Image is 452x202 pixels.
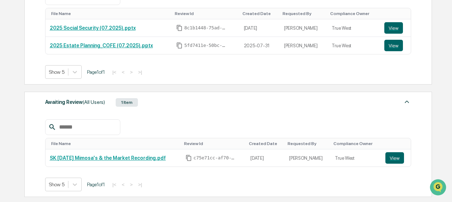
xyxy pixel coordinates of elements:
span: Preclearance [14,90,46,97]
span: Copy Id [176,42,183,49]
button: > [128,182,135,188]
span: Copy Id [186,155,192,161]
a: Powered byPylon [51,121,87,126]
div: We're available if you need us! [24,62,91,67]
div: Toggle SortBy [333,141,378,146]
div: Toggle SortBy [51,141,178,146]
a: View [384,40,407,51]
div: Toggle SortBy [288,141,328,146]
a: View [384,22,407,34]
div: Toggle SortBy [175,11,236,16]
button: < [120,182,127,188]
span: Data Lookup [14,104,45,111]
div: Toggle SortBy [51,11,169,16]
div: Toggle SortBy [386,11,408,16]
p: How can we help? [7,15,130,26]
span: 8c1b1448-75ad-4f2e-8dce-ddab5f8396ec [184,25,227,31]
div: Toggle SortBy [249,141,282,146]
div: Toggle SortBy [330,11,377,16]
td: [DATE] [246,149,285,167]
button: >| [136,69,144,75]
span: c75e71cc-af70-4054-8894-354ddee2bfee [193,155,236,161]
td: True West [327,37,380,54]
button: Start new chat [122,57,130,65]
img: 1746055101610-c473b297-6a78-478c-a979-82029cc54cd1 [7,54,20,67]
a: View [385,152,407,164]
a: 🔎Data Lookup [4,101,48,114]
div: Toggle SortBy [283,11,324,16]
div: 🗄️ [52,91,58,96]
td: True West [331,149,381,167]
button: |< [110,69,119,75]
button: |< [110,182,119,188]
button: < [120,69,127,75]
td: [PERSON_NAME] [285,149,331,167]
a: SK [DATE] Mimosa's & the Market Recording.pdf [50,155,166,161]
td: [PERSON_NAME] [280,37,327,54]
div: Toggle SortBy [184,141,243,146]
button: > [128,69,135,75]
div: 🖐️ [7,91,13,96]
span: Pylon [71,121,87,126]
a: 🗄️Attestations [49,87,92,100]
button: >| [136,182,144,188]
td: 2025-07-31 [240,37,280,54]
span: Page 1 of 1 [87,69,105,75]
a: 2025 Estate Planning_COFE (07.2025).pptx [50,43,153,48]
span: Page 1 of 1 [87,182,105,187]
span: (All Users) [83,99,105,105]
td: [PERSON_NAME] [280,19,327,37]
div: Start new chat [24,54,117,62]
span: Attestations [59,90,89,97]
span: Copy Id [176,25,183,31]
img: caret [403,97,411,106]
td: True West [327,19,380,37]
a: 2025 Social Security (07.2025).pptx [50,25,136,31]
button: View [384,22,403,34]
div: Toggle SortBy [242,11,277,16]
div: 1 Item [116,98,138,107]
a: 🖐️Preclearance [4,87,49,100]
td: [DATE] [240,19,280,37]
div: 🔎 [7,104,13,110]
div: Awaiting Review [45,97,105,107]
button: View [385,152,404,164]
div: Toggle SortBy [387,141,408,146]
iframe: Open customer support [429,178,448,198]
span: 5fd7411e-50bc-44b4-86ff-f9c3d0cc4174 [184,43,227,48]
button: View [384,40,403,51]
